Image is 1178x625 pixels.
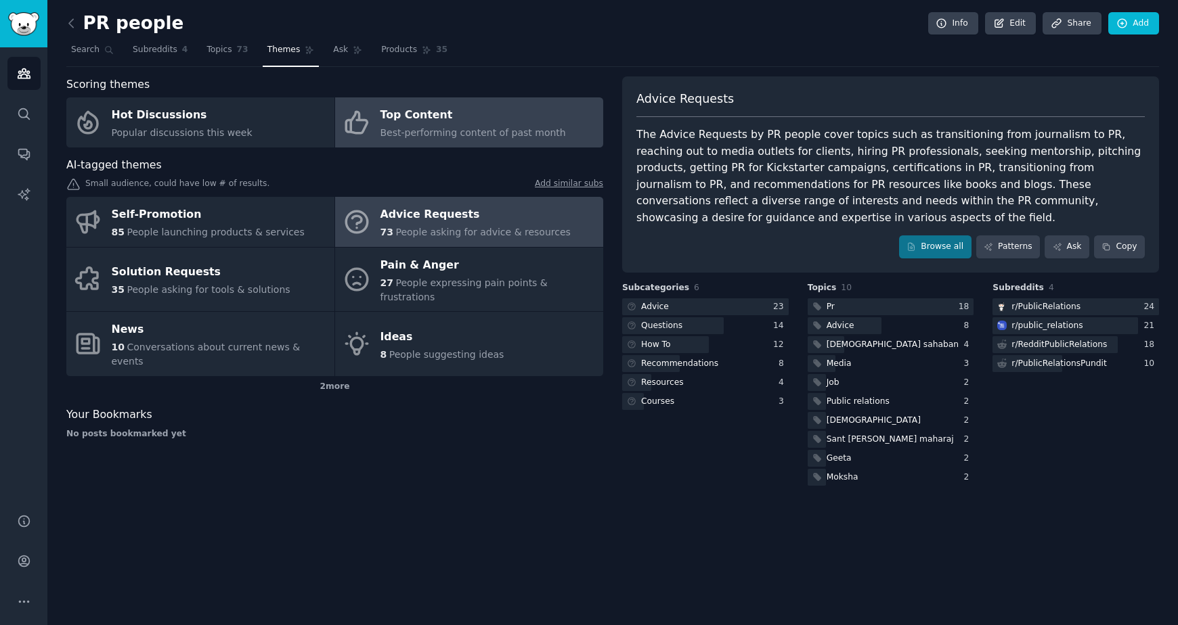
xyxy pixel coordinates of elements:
a: Advice8 [808,317,974,334]
div: 2 [964,471,974,484]
div: Ideas [380,326,504,348]
a: Ask [1045,235,1089,258]
span: 35 [436,44,448,56]
a: Questions14 [622,317,789,334]
span: Your Bookmarks [66,407,152,423]
div: Pain & Anger [380,254,596,276]
div: 14 [773,320,789,332]
div: Recommendations [641,358,718,370]
div: 2 more [66,376,603,398]
div: 2 [964,377,974,389]
a: Ideas8People suggesting ideas [335,312,603,376]
span: Advice Requests [636,91,734,108]
span: People asking for advice & resources [395,227,570,237]
a: Search [66,39,118,67]
span: People suggesting ideas [389,349,504,360]
div: 4 [964,339,974,351]
div: Geeta [827,453,852,465]
div: r/ RedditPublicRelations [1011,339,1107,351]
a: Info [928,12,978,35]
div: 8 [779,358,789,370]
div: r/ public_relations [1011,320,1083,332]
a: public_relationsr/public_relations21 [992,317,1159,334]
span: Conversations about current news & events [112,342,301,367]
a: Add [1108,12,1159,35]
div: Courses [641,396,674,408]
span: Popular discussions this week [112,127,253,138]
a: Subreddits4 [128,39,192,67]
div: Pr [827,301,835,313]
div: 2 [964,396,974,408]
a: Edit [985,12,1036,35]
span: Best-performing content of past month [380,127,566,138]
span: 73 [380,227,393,237]
div: Advice [827,320,854,332]
a: [DEMOGRAPHIC_DATA]2 [808,412,974,429]
div: 18 [1143,339,1159,351]
span: Scoring themes [66,76,150,93]
span: 10 [841,283,852,292]
span: Ask [333,44,348,56]
a: Moksha2 [808,469,974,486]
div: r/ PublicRelationsPundit [1011,358,1106,370]
a: Pain & Anger27People expressing pain points & frustrations [335,248,603,312]
a: Share [1043,12,1101,35]
a: r/RedditPublicRelations18 [992,336,1159,353]
div: [DEMOGRAPHIC_DATA] [827,415,921,427]
h2: PR people [66,13,183,34]
span: Subcategories [622,282,689,294]
div: 10 [1143,358,1159,370]
div: 24 [1143,301,1159,313]
div: 2 [964,415,974,427]
div: Top Content [380,105,566,126]
a: Advice23 [622,298,789,315]
div: Self-Promotion [112,204,305,226]
button: Copy [1094,235,1145,258]
div: 2 [964,453,974,465]
span: AI-tagged themes [66,157,162,174]
a: Geeta2 [808,450,974,467]
span: Subreddits [992,282,1044,294]
a: Hot DiscussionsPopular discussions this week [66,97,334,147]
div: Hot Discussions [112,105,253,126]
a: r/PublicRelationsPundit10 [992,355,1159,372]
a: Recommendations8 [622,355,789,372]
a: Sant [PERSON_NAME] maharaj2 [808,431,974,448]
a: Themes [263,39,320,67]
div: Solution Requests [112,262,290,283]
a: Ask [328,39,367,67]
a: Pr18 [808,298,974,315]
div: How To [641,339,671,351]
div: Media [827,358,852,370]
span: Topics [206,44,232,56]
div: 2 [964,434,974,446]
div: 3 [964,358,974,370]
div: r/ PublicRelations [1011,301,1081,313]
div: Resources [641,377,684,389]
a: Advice Requests73People asking for advice & resources [335,197,603,247]
img: public_relations [997,321,1007,330]
span: People expressing pain points & frustrations [380,277,548,302]
a: Resources4 [622,374,789,391]
a: Top ContentBest-performing content of past month [335,97,603,147]
span: 4 [1049,283,1054,292]
div: Advice [641,301,669,313]
a: Solution Requests35People asking for tools & solutions [66,248,334,312]
div: Job [827,377,839,389]
span: 4 [182,44,188,56]
div: 8 [964,320,974,332]
span: 8 [380,349,387,360]
a: Job2 [808,374,974,391]
a: Topics73 [202,39,253,67]
span: 35 [112,284,125,295]
img: PublicRelations [997,302,1007,311]
div: 12 [773,339,789,351]
span: 10 [112,342,125,352]
span: 85 [112,227,125,237]
span: 6 [694,283,699,292]
a: [DEMOGRAPHIC_DATA] sahaban4 [808,336,974,353]
div: No posts bookmarked yet [66,428,603,440]
span: Subreddits [133,44,177,56]
a: News10Conversations about current news & events [66,312,334,376]
div: 18 [959,301,974,313]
